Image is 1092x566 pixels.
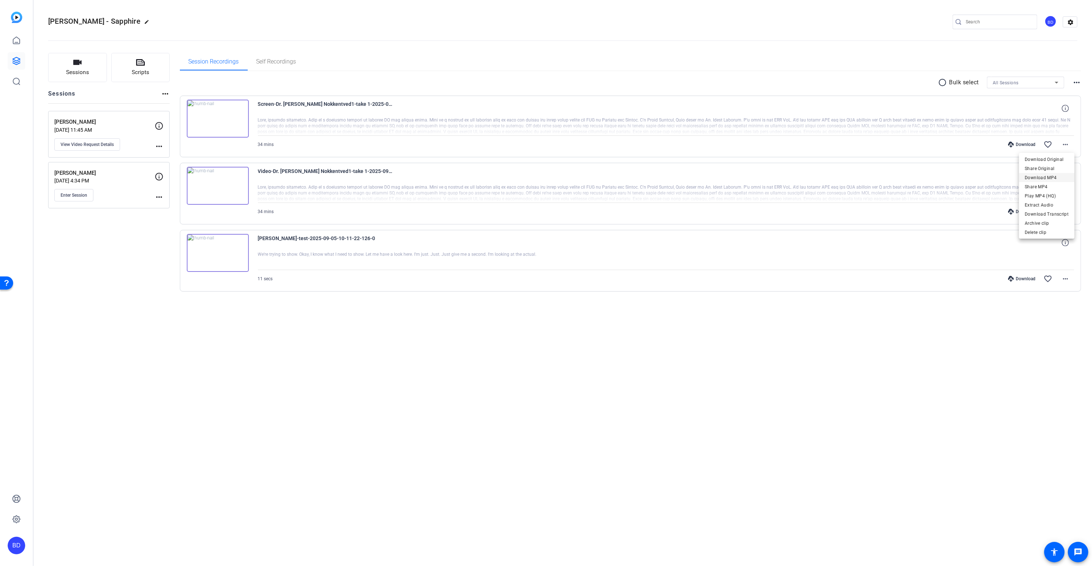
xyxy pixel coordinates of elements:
[1025,201,1069,209] span: Extract Audio
[1025,173,1069,182] span: Download MP4
[1025,155,1069,164] span: Download Original
[1025,192,1069,200] span: Play MP4 (HQ)
[1025,210,1069,219] span: Download Transcript
[1025,182,1069,191] span: Share MP4
[1025,228,1069,237] span: Delete clip
[1025,164,1069,173] span: Share Original
[1025,219,1069,228] span: Archive clip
